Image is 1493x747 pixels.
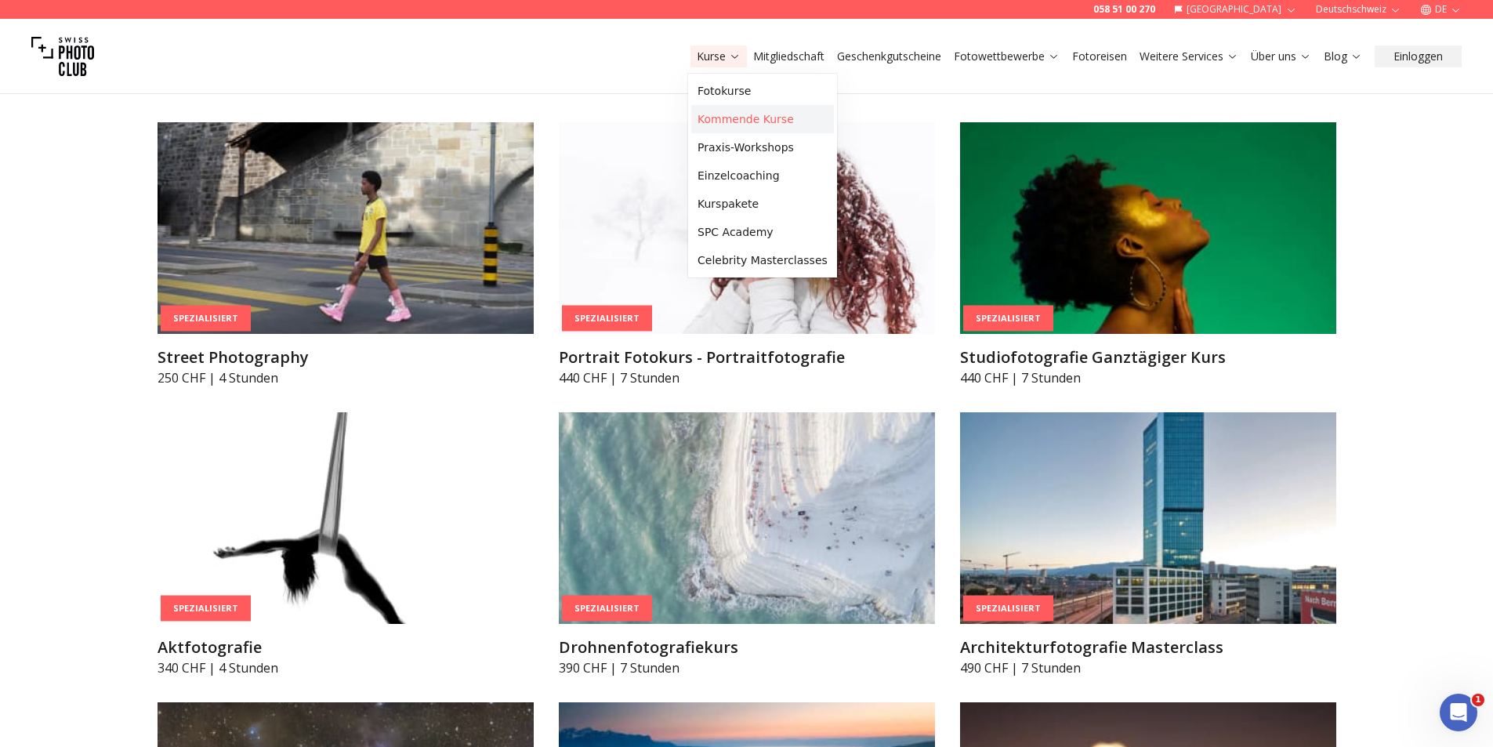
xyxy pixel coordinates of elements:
p: 340 CHF | 4 Stunden [158,658,534,677]
button: Kurse [690,45,747,67]
button: Weitere Services [1133,45,1245,67]
h3: Drohnenfotografiekurs [559,636,935,658]
button: Geschenkgutscheine [831,45,948,67]
a: AktfotografieSpezialisiertAktfotografie340 CHF | 4 Stunden [158,412,534,677]
a: Studiofotografie Ganztägiger KursSpezialisiertStudiofotografie Ganztägiger Kurs440 CHF | 7 Stunden [960,122,1336,387]
div: Spezialisiert [562,596,652,622]
p: 440 CHF | 7 Stunden [559,368,935,387]
img: Aktfotografie [158,412,534,624]
h3: Aktfotografie [158,636,534,658]
button: Über uns [1245,45,1317,67]
a: Über uns [1251,49,1311,64]
a: Fotokurse [691,77,834,105]
p: 390 CHF | 7 Stunden [559,658,935,677]
button: Einloggen [1375,45,1462,67]
a: Street PhotographySpezialisiertStreet Photography250 CHF | 4 Stunden [158,122,534,387]
p: 440 CHF | 7 Stunden [960,368,1336,387]
a: Mitgliedschaft [753,49,824,64]
a: Blog [1324,49,1362,64]
h3: Architekturfotografie Masterclass [960,636,1336,658]
a: 058 51 00 270 [1093,3,1155,16]
div: Spezialisiert [161,306,251,332]
a: Kurspakete [691,190,834,218]
a: Kurse [697,49,741,64]
div: Spezialisiert [562,306,652,332]
button: Fotowettbewerbe [948,45,1066,67]
img: Architekturfotografie Masterclass [960,412,1336,624]
h3: Portrait Fotokurs - Portraitfotografie [559,346,935,368]
button: Blog [1317,45,1368,67]
a: Weitere Services [1140,49,1238,64]
div: Spezialisiert [963,596,1053,622]
button: Fotoreisen [1066,45,1133,67]
a: Architekturfotografie MasterclassSpezialisiertArchitekturfotografie Masterclass490 CHF | 7 Stunden [960,412,1336,677]
p: 490 CHF | 7 Stunden [960,658,1336,677]
a: Geschenkgutscheine [837,49,941,64]
h3: Studiofotografie Ganztägiger Kurs [960,346,1336,368]
p: 250 CHF | 4 Stunden [158,368,534,387]
a: Fotowettbewerbe [954,49,1060,64]
img: Portrait Fotokurs - Portraitfotografie [559,122,935,334]
h3: Street Photography [158,346,534,368]
iframe: Intercom live chat [1440,694,1477,731]
div: Spezialisiert [161,596,251,622]
a: Praxis-Workshops [691,133,834,161]
a: DrohnenfotografiekursSpezialisiertDrohnenfotografiekurs390 CHF | 7 Stunden [559,412,935,677]
button: Mitgliedschaft [747,45,831,67]
a: SPC Academy [691,218,834,246]
a: Fotoreisen [1072,49,1127,64]
img: Studiofotografie Ganztägiger Kurs [960,122,1336,334]
a: Portrait Fotokurs - PortraitfotografieSpezialisiertPortrait Fotokurs - Portraitfotografie440 CHF ... [559,122,935,387]
img: Swiss photo club [31,25,94,88]
img: Drohnenfotografiekurs [559,412,935,624]
a: Celebrity Masterclasses [691,246,834,274]
img: Street Photography [158,122,534,334]
div: Spezialisiert [963,306,1053,332]
span: 1 [1472,694,1484,706]
a: Kommende Kurse [691,105,834,133]
a: Einzelcoaching [691,161,834,190]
